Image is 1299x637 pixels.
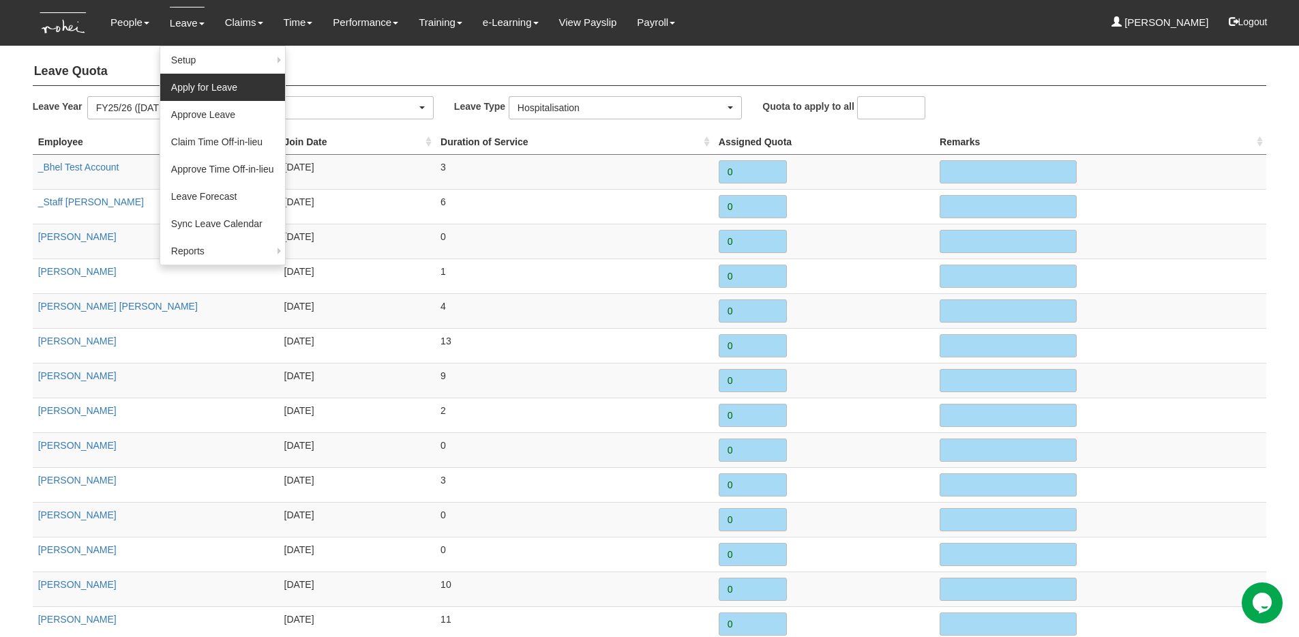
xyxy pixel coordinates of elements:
[435,398,713,432] td: 2
[518,101,725,115] div: Hospitalisation
[33,58,1267,86] h4: Leave Quota
[38,301,198,312] a: [PERSON_NAME] [PERSON_NAME]
[435,467,713,502] td: 3
[170,7,205,39] a: Leave
[279,130,436,155] th: Join Date : activate to sort column ascending
[435,293,713,328] td: 4
[38,614,117,625] a: [PERSON_NAME]
[934,130,1266,155] th: Remarks : activate to sort column ascending
[38,579,117,590] a: [PERSON_NAME]
[38,544,117,555] a: [PERSON_NAME]
[435,189,713,224] td: 6
[454,96,509,116] label: Leave Type
[435,572,713,606] td: 10
[160,128,285,155] a: Claim Time Off-in-lieu
[279,363,436,398] td: [DATE]
[279,293,436,328] td: [DATE]
[96,101,417,115] div: FY25/26 ([DATE] - [DATE])
[279,258,436,293] td: [DATE]
[435,537,713,572] td: 0
[509,96,742,119] button: Hospitalisation
[1242,582,1285,623] iframe: chat widget
[435,130,713,155] th: Duration of Service : activate to sort column ascending
[713,130,934,155] th: Assigned Quota
[38,405,117,416] a: [PERSON_NAME]
[160,183,285,210] a: Leave Forecast
[225,7,263,38] a: Claims
[110,7,149,38] a: People
[279,154,436,189] td: [DATE]
[160,74,285,101] a: Apply for Leave
[559,7,617,38] a: View Payslip
[333,7,398,38] a: Performance
[87,96,434,119] button: FY25/26 ([DATE] - [DATE])
[419,7,462,38] a: Training
[38,440,117,451] a: [PERSON_NAME]
[279,189,436,224] td: [DATE]
[38,509,117,520] a: [PERSON_NAME]
[435,258,713,293] td: 1
[279,398,436,432] td: [DATE]
[33,96,87,116] label: Leave Year
[38,336,117,346] a: [PERSON_NAME]
[435,363,713,398] td: 9
[38,196,144,207] a: _Staff [PERSON_NAME]
[762,96,854,116] label: Quota to apply to all
[435,502,713,537] td: 0
[33,130,279,155] th: Employee : activate to sort column descending
[38,162,119,173] a: _Bhel Test Account
[435,432,713,467] td: 0
[279,502,436,537] td: [DATE]
[279,432,436,467] td: [DATE]
[160,101,285,128] a: Approve Leave
[160,46,285,74] a: Setup
[38,475,117,486] a: [PERSON_NAME]
[1219,5,1277,38] button: Logout
[284,7,313,38] a: Time
[279,224,436,258] td: [DATE]
[279,328,436,363] td: [DATE]
[279,572,436,606] td: [DATE]
[38,266,117,277] a: [PERSON_NAME]
[160,237,285,265] a: Reports
[38,231,117,242] a: [PERSON_NAME]
[279,537,436,572] td: [DATE]
[1111,7,1209,38] a: [PERSON_NAME]
[435,328,713,363] td: 13
[38,370,117,381] a: [PERSON_NAME]
[279,467,436,502] td: [DATE]
[483,7,539,38] a: e-Learning
[435,224,713,258] td: 0
[160,210,285,237] a: Sync Leave Calendar
[435,154,713,189] td: 3
[637,7,675,38] a: Payroll
[160,155,285,183] a: Approve Time Off-in-lieu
